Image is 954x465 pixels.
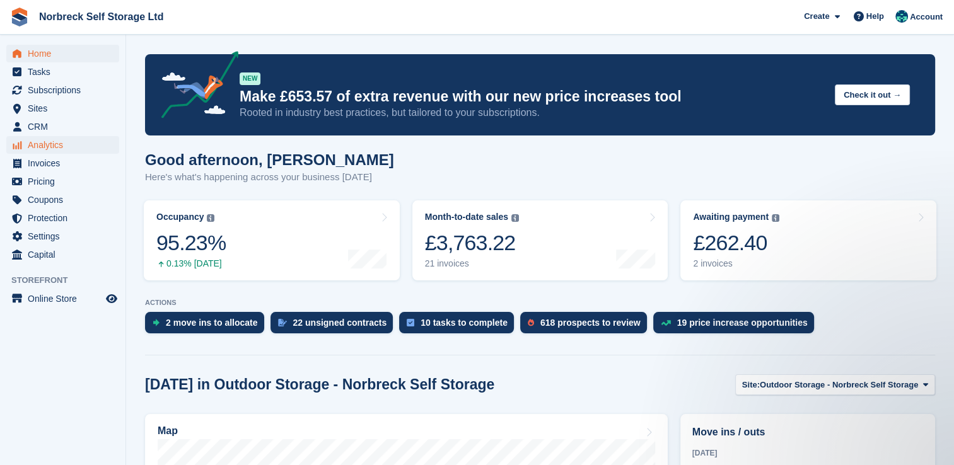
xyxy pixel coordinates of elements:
[407,319,414,326] img: task-75834270c22a3079a89374b754ae025e5fb1db73e45f91037f5363f120a921f8.svg
[28,81,103,99] span: Subscriptions
[6,100,119,117] a: menu
[145,299,935,307] p: ACTIONS
[693,212,769,222] div: Awaiting payment
[6,191,119,209] a: menu
[6,45,119,62] a: menu
[6,118,119,135] a: menu
[28,136,103,154] span: Analytics
[28,45,103,62] span: Home
[151,51,239,123] img: price-adjustments-announcement-icon-8257ccfd72463d97f412b2fc003d46551f7dbcb40ab6d574587a9cd5c0d94...
[677,318,808,328] div: 19 price increase opportunities
[240,72,260,85] div: NEW
[895,10,908,23] img: Sally King
[153,319,160,326] img: move_ins_to_allocate_icon-fdf77a2bb77ea45bf5b3d319d69a93e2d87916cf1d5bf7949dd705db3b84f3ca.svg
[866,10,884,23] span: Help
[6,154,119,172] a: menu
[145,151,394,168] h1: Good afternoon, [PERSON_NAME]
[28,118,103,135] span: CRM
[6,63,119,81] a: menu
[104,291,119,306] a: Preview store
[11,274,125,287] span: Storefront
[156,230,226,256] div: 95.23%
[399,312,520,340] a: 10 tasks to complete
[511,214,519,222] img: icon-info-grey-7440780725fd019a000dd9b08b2336e03edf1995a4989e88bcd33f0948082b44.svg
[742,379,760,391] span: Site:
[425,212,508,222] div: Month-to-date sales
[6,209,119,227] a: menu
[34,6,168,27] a: Norbreck Self Storage Ltd
[692,425,923,440] h2: Move ins / outs
[28,100,103,117] span: Sites
[520,312,653,340] a: 618 prospects to review
[28,173,103,190] span: Pricing
[528,319,534,326] img: prospect-51fa495bee0391a8d652442698ab0144808aea92771e9ea1ae160a38d050c398.svg
[10,8,29,26] img: stora-icon-8386f47178a22dfd0bd8f6a31ec36ba5ce8667c1dd55bd0f319d3a0aa187defe.svg
[835,84,910,105] button: Check it out →
[6,173,119,190] a: menu
[145,376,494,393] h2: [DATE] in Outdoor Storage - Norbreck Self Storage
[735,374,935,395] button: Site: Outdoor Storage - Norbreck Self Storage
[693,258,779,269] div: 2 invoices
[693,230,779,256] div: £262.40
[692,447,923,459] div: [DATE]
[156,212,204,222] div: Occupancy
[278,319,287,326] img: contract_signature_icon-13c848040528278c33f63329250d36e43548de30e8caae1d1a13099fd9432cc5.svg
[144,200,400,280] a: Occupancy 95.23% 0.13% [DATE]
[28,154,103,172] span: Invoices
[28,246,103,263] span: Capital
[804,10,829,23] span: Create
[653,312,820,340] a: 19 price increase opportunities
[207,214,214,222] img: icon-info-grey-7440780725fd019a000dd9b08b2336e03edf1995a4989e88bcd33f0948082b44.svg
[293,318,387,328] div: 22 unsigned contracts
[412,200,668,280] a: Month-to-date sales £3,763.22 21 invoices
[772,214,779,222] img: icon-info-grey-7440780725fd019a000dd9b08b2336e03edf1995a4989e88bcd33f0948082b44.svg
[28,191,103,209] span: Coupons
[910,11,943,23] span: Account
[760,379,918,391] span: Outdoor Storage - Norbreck Self Storage
[270,312,400,340] a: 22 unsigned contracts
[145,312,270,340] a: 2 move ins to allocate
[240,88,825,106] p: Make £653.57 of extra revenue with our new price increases tool
[28,63,103,81] span: Tasks
[28,209,103,227] span: Protection
[6,227,119,245] a: menu
[421,318,508,328] div: 10 tasks to complete
[425,230,519,256] div: £3,763.22
[166,318,258,328] div: 2 move ins to allocate
[145,170,394,185] p: Here's what's happening across your business [DATE]
[425,258,519,269] div: 21 invoices
[6,246,119,263] a: menu
[661,320,671,326] img: price_increase_opportunities-93ffe204e8149a01c8c9dc8f82e8f89637d9d84a8eef4429ea346261dce0b2c0.svg
[6,290,119,307] a: menu
[6,81,119,99] a: menu
[680,200,936,280] a: Awaiting payment £262.40 2 invoices
[158,425,178,437] h2: Map
[28,227,103,245] span: Settings
[540,318,641,328] div: 618 prospects to review
[240,106,825,120] p: Rooted in industry best practices, but tailored to your subscriptions.
[6,136,119,154] a: menu
[28,290,103,307] span: Online Store
[156,258,226,269] div: 0.13% [DATE]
